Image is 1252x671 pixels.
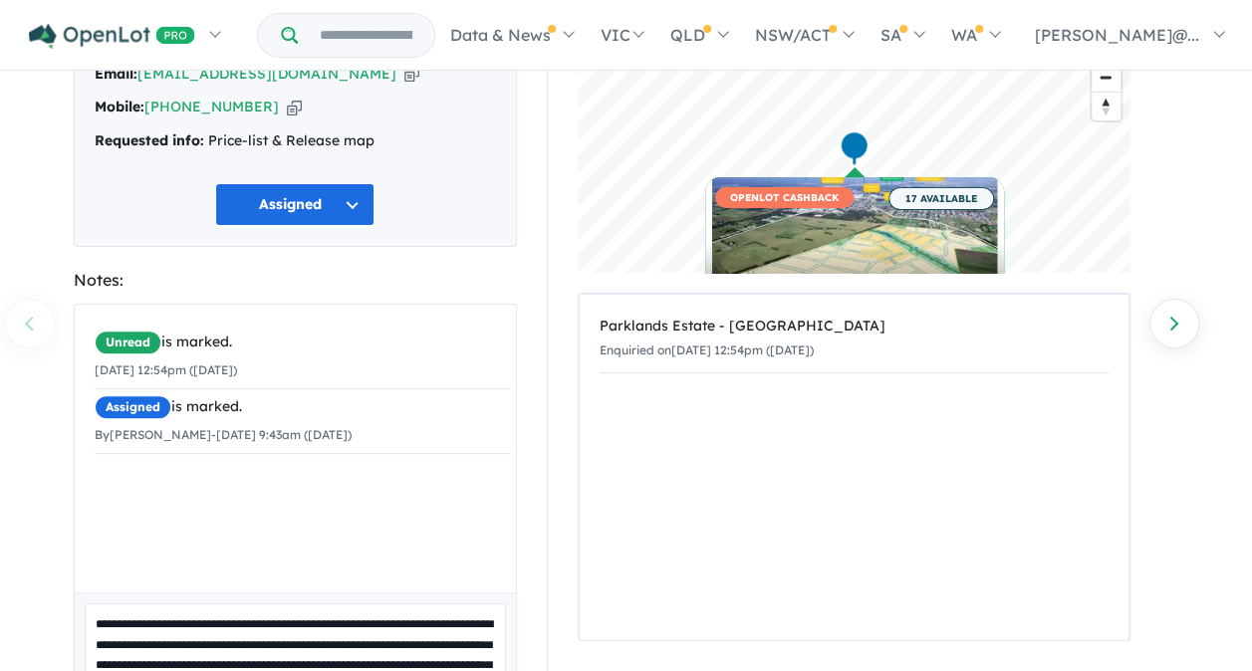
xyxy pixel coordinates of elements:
button: Copy [404,64,419,85]
a: [EMAIL_ADDRESS][DOMAIN_NAME] [137,65,396,83]
canvas: Map [578,24,1130,273]
div: Parklands Estate - [GEOGRAPHIC_DATA] [600,315,1109,338]
span: Reset bearing to north [1092,93,1121,120]
button: Assigned [215,183,375,226]
span: Assigned [95,395,171,419]
a: Parklands Estate - [GEOGRAPHIC_DATA]Enquiried on[DATE] 12:54pm ([DATE]) [600,305,1109,373]
strong: Mobile: [95,98,144,115]
div: is marked. [95,395,511,419]
span: 17 AVAILABLE [888,187,994,210]
span: [PERSON_NAME]@... [1035,25,1199,45]
button: Zoom out [1092,63,1121,92]
div: Price-list & Release map [95,129,496,153]
span: Zoom out [1092,64,1121,92]
small: By [PERSON_NAME] - [DATE] 9:43am ([DATE]) [95,427,352,442]
div: Notes: [74,267,517,294]
small: [DATE] 12:54pm ([DATE]) [95,362,237,377]
div: is marked. [95,331,511,354]
a: [PHONE_NUMBER] [144,98,279,115]
input: Try estate name, suburb, builder or developer [302,14,430,57]
button: Copy [287,97,302,117]
strong: Requested info: [95,131,204,149]
img: Openlot PRO Logo White [29,24,195,49]
span: Unread [95,331,161,354]
span: OPENLOT CASHBACK [715,187,854,208]
strong: Email: [95,65,137,83]
small: Enquiried on [DATE] 12:54pm ([DATE]) [600,342,814,357]
a: OPENLOT CASHBACK 17 AVAILABLE [705,177,1004,327]
div: Map marker [839,130,869,167]
button: Reset bearing to north [1092,92,1121,120]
